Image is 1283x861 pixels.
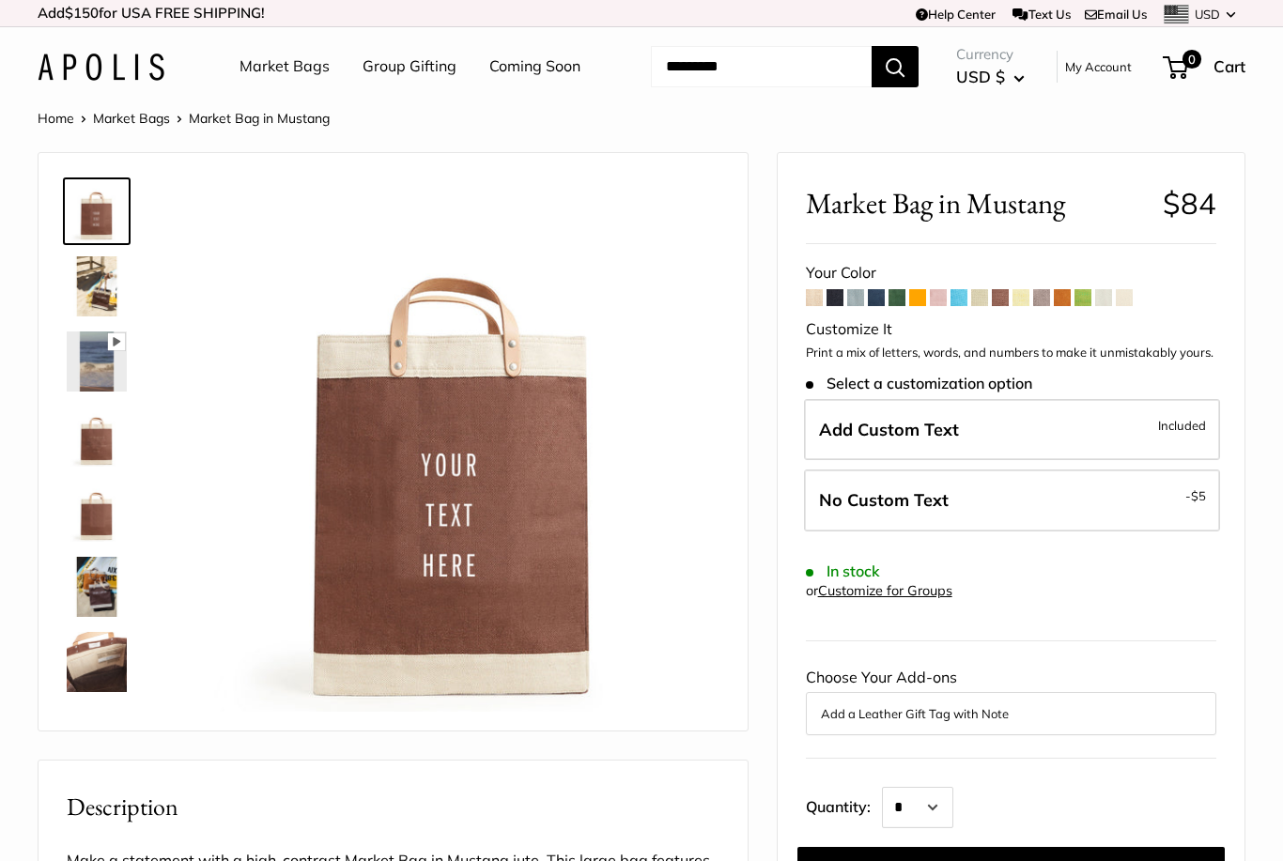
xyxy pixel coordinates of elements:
[956,41,1025,68] span: Currency
[63,328,131,395] a: Market Bag in Mustang
[489,53,580,81] a: Coming Soon
[67,256,127,316] img: Market Bag in Mustang
[65,4,99,22] span: $150
[806,562,880,580] span: In stock
[67,331,127,392] img: Market Bag in Mustang
[821,702,1201,725] button: Add a Leather Gift Tag with Note
[67,557,127,617] img: Market Bag in Mustang
[872,46,919,87] button: Search
[63,253,131,320] a: Market Bag in Mustang
[67,789,719,825] h2: Description
[1158,414,1206,437] span: Included
[67,482,127,542] img: Market Bag in Mustang
[804,399,1220,461] label: Add Custom Text
[1085,7,1147,22] a: Email Us
[1213,56,1245,76] span: Cart
[63,553,131,621] a: Market Bag in Mustang
[1195,7,1220,22] span: USD
[1183,50,1201,69] span: 0
[363,53,456,81] a: Group Gifting
[38,54,164,81] img: Apolis
[38,110,74,127] a: Home
[189,181,719,712] img: Market Bag in Mustang
[63,177,131,245] a: Market Bag in Mustang
[806,664,1216,735] div: Choose Your Add-ons
[240,53,330,81] a: Market Bags
[1012,7,1070,22] a: Text Us
[93,110,170,127] a: Market Bags
[38,106,330,131] nav: Breadcrumb
[1165,52,1245,82] a: 0 Cart
[1065,55,1132,78] a: My Account
[956,62,1025,92] button: USD $
[819,489,949,511] span: No Custom Text
[804,469,1220,531] label: Leave Blank
[63,628,131,696] a: Market Bag in Mustang
[956,67,1005,86] span: USD $
[651,46,872,87] input: Search...
[1163,185,1216,222] span: $84
[806,344,1216,362] p: Print a mix of letters, words, and numbers to make it unmistakably yours.
[916,7,996,22] a: Help Center
[67,407,127,467] img: description_Seal of authenticity printed on the backside of every bag.
[806,315,1216,344] div: Customize It
[806,375,1032,392] span: Select a customization option
[67,181,127,241] img: Market Bag in Mustang
[1185,484,1206,507] span: -
[818,582,952,599] a: Customize for Groups
[819,419,959,440] span: Add Custom Text
[63,478,131,546] a: Market Bag in Mustang
[806,186,1149,221] span: Market Bag in Mustang
[806,781,882,828] label: Quantity:
[806,578,952,604] div: or
[189,110,330,127] span: Market Bag in Mustang
[67,632,127,692] img: Market Bag in Mustang
[806,259,1216,287] div: Your Color
[1191,488,1206,503] span: $5
[63,403,131,470] a: description_Seal of authenticity printed on the backside of every bag.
